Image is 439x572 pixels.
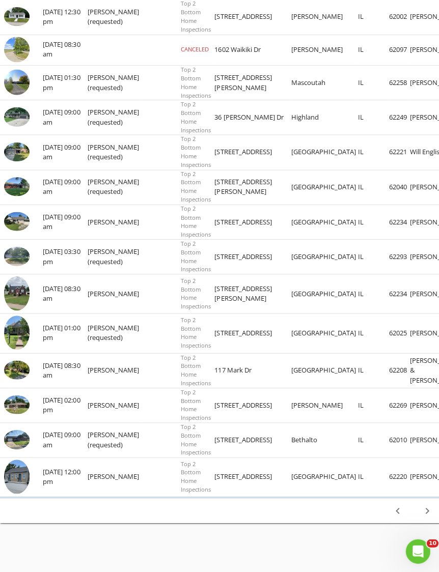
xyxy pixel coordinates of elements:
[214,65,290,100] td: [STREET_ADDRESS][PERSON_NAME]
[290,65,357,100] td: Mascoutah
[4,428,30,448] img: 8879786%2Freports%2F854f5294-d2bf-454c-8399-701cf71c3bd9%2Fcover_photos%2FJPn7268pHFfhAsOy015g%2F...
[290,169,357,204] td: [GEOGRAPHIC_DATA]
[43,239,87,273] td: [DATE] 03:30 pm
[388,421,408,455] td: 62010
[357,169,388,204] td: IL
[87,100,141,134] td: [PERSON_NAME] (requested)
[214,134,290,169] td: [STREET_ADDRESS]
[4,177,30,196] img: 8949890%2Freports%2F2a338d17-ff7d-4da6-87ec-caa26948c626%2Fcover_photos%2FnxeiiyKHtgkkQsF7VJbK%2F...
[388,134,408,169] td: 62221
[87,273,141,312] td: [PERSON_NAME]
[214,421,290,455] td: [STREET_ADDRESS]
[290,204,357,238] td: [GEOGRAPHIC_DATA]
[388,239,408,273] td: 62293
[417,500,435,518] button: Next page
[214,34,290,65] td: 1602 Waikiki Dr
[388,352,408,386] td: 62208
[180,100,210,133] span: Top 2 Bottom Home Inspections
[214,239,290,273] td: [STREET_ADDRESS]
[357,239,388,273] td: IL
[43,34,87,65] td: [DATE] 08:30 am
[388,34,408,65] td: 62097
[87,169,141,204] td: [PERSON_NAME] (requested)
[214,273,290,312] td: [STREET_ADDRESS][PERSON_NAME]
[4,359,30,379] img: 8896550%2Freports%2Ff9d656f0-07d1-4da8-923d-8e6dc2a910ad%2Fcover_photos%2FlQp8CEMiskcyOWExluH5%2F...
[357,204,388,238] td: IL
[214,204,290,238] td: [STREET_ADDRESS]
[4,69,30,95] img: streetview
[357,34,388,65] td: IL
[87,352,141,386] td: [PERSON_NAME]
[87,456,141,495] td: [PERSON_NAME]
[87,312,141,352] td: [PERSON_NAME] (requested)
[180,352,210,385] span: Top 2 Bottom Home Inspections
[43,204,87,238] td: [DATE] 09:00 am
[290,273,357,312] td: [GEOGRAPHIC_DATA]
[214,456,290,495] td: [STREET_ADDRESS]
[425,537,437,546] span: 10
[180,65,210,98] span: Top 2 Bottom Home Inspections
[290,100,357,134] td: Highland
[214,100,290,134] td: 36 [PERSON_NAME] Dr
[420,503,432,515] i: chevron_right
[43,312,87,352] td: [DATE] 01:00 pm
[180,45,208,53] span: CANCELED
[290,239,357,273] td: [GEOGRAPHIC_DATA]
[357,386,388,421] td: IL
[388,386,408,421] td: 62269
[43,169,87,204] td: [DATE] 09:00 am
[4,107,30,126] img: 8975728%2Freports%2Fbc4e563b-3480-45e9-936f-36400c66e9c1%2Fcover_photos%2FGyvxqg5jc4qCSn2t2c0s%2F...
[43,273,87,312] td: [DATE] 08:30 am
[404,537,429,562] iframe: Intercom live chat
[388,456,408,495] td: 62220
[387,500,405,518] button: Previous page
[4,246,30,265] img: 8922976%2Fcover_photos%2FRWY1ufaNewDyNntrCSU5%2Fsmall.8922976-1751315496671
[87,134,141,169] td: [PERSON_NAME] (requested)
[180,315,210,348] span: Top 2 Bottom Home Inspections
[357,273,388,312] td: IL
[180,459,210,492] span: Top 2 Bottom Home Inspections
[4,394,30,413] img: 8892773%2Freports%2F2893c1ec-0dd5-415e-a12e-2b358c7231ed%2Fcover_photos%2FPgNGUYhJGrCcYMo1DQNI%2F...
[290,312,357,352] td: [GEOGRAPHIC_DATA]
[357,65,388,100] td: IL
[180,239,210,272] span: Top 2 Bottom Home Inspections
[180,169,210,203] span: Top 2 Bottom Home Inspections
[290,456,357,495] td: [GEOGRAPHIC_DATA]
[214,169,290,204] td: [STREET_ADDRESS][PERSON_NAME]
[214,386,290,421] td: [STREET_ADDRESS]
[43,386,87,421] td: [DATE] 02:00 pm
[43,65,87,100] td: [DATE] 01:30 pm
[388,65,408,100] td: 62258
[43,456,87,495] td: [DATE] 12:00 pm
[4,37,30,62] img: streetview
[290,34,357,65] td: [PERSON_NAME]
[180,387,210,420] span: Top 2 Bottom Home Inspections
[357,134,388,169] td: IL
[180,204,210,237] span: Top 2 Bottom Home Inspections
[180,276,210,309] span: Top 2 Bottom Home Inspections
[357,456,388,495] td: IL
[388,273,408,312] td: 62234
[357,100,388,134] td: IL
[87,204,141,238] td: [PERSON_NAME]
[4,7,30,26] img: 8981902%2Freports%2Fafdbb268-a593-4582-865e-2d7a553a4473%2Fcover_photos%2FIsB17FmVv2K9YZv5udpY%2F...
[214,352,290,386] td: 117 Mark Dr
[87,386,141,421] td: [PERSON_NAME]
[388,100,408,134] td: 62249
[4,142,30,161] img: 8968935%2Freports%2F24f5108e-45cd-4c65-b576-dd2e27951e1a%2Fcover_photos%2FBcLwDrZmV9xQqjMZOVkb%2F...
[4,211,30,231] img: 8925240%2Fcover_photos%2F4h3RMTv1nUYpfxjU66qe%2Fsmall.8925240-1751376389367
[357,352,388,386] td: IL
[4,275,30,309] img: 8904562%2Freports%2F36392b75-f583-46a4-a5a1-2d4e074a5c8b%2Fcover_photos%2F8XQfTubQCYuj5X74Tn9p%2F...
[388,204,408,238] td: 62234
[180,421,210,454] span: Top 2 Bottom Home Inspections
[43,352,87,386] td: [DATE] 08:30 am
[388,169,408,204] td: 62040
[390,503,402,515] i: chevron_left
[87,421,141,455] td: [PERSON_NAME] (requested)
[290,134,357,169] td: [GEOGRAPHIC_DATA]
[214,312,290,352] td: [STREET_ADDRESS]
[4,458,30,492] img: 8883797%2Freports%2Fe2733ab3-7625-4b9e-ae39-eed2dd037d04%2Fcover_photos%2FdaShWErQ7RqeFu3hgBtL%2F...
[290,386,357,421] td: [PERSON_NAME]
[87,239,141,273] td: [PERSON_NAME] (requested)
[357,421,388,455] td: IL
